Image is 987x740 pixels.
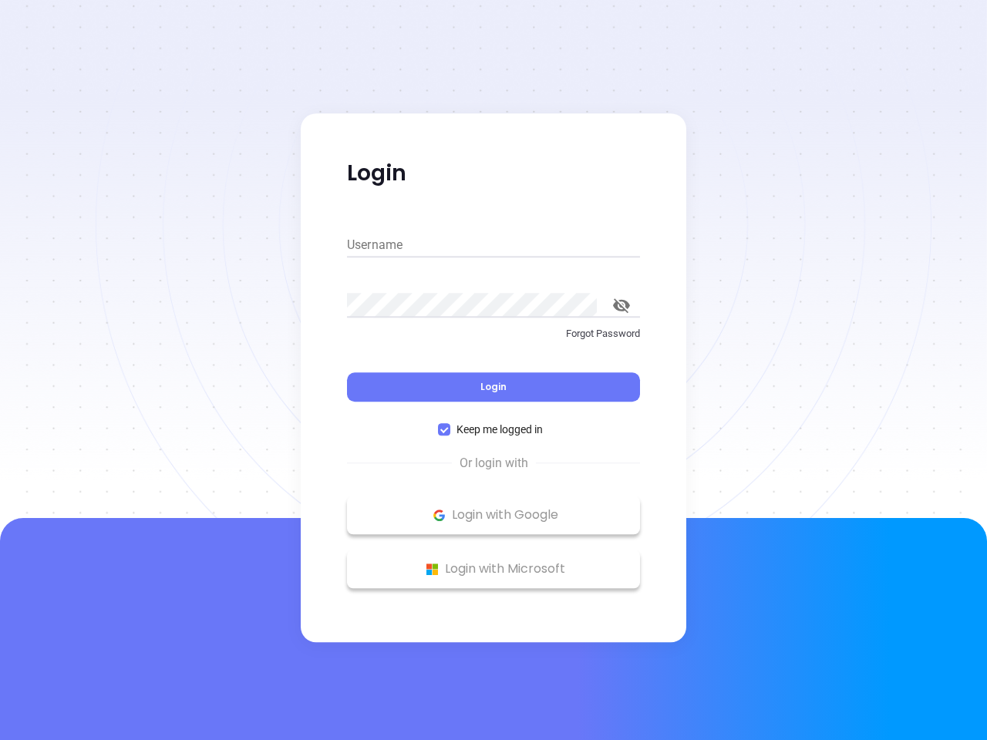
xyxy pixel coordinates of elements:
img: Microsoft Logo [423,560,442,579]
span: Keep me logged in [450,421,549,438]
span: Login [480,380,507,393]
button: Microsoft Logo Login with Microsoft [347,550,640,588]
button: Login [347,372,640,402]
p: Login with Microsoft [355,557,632,580]
button: Google Logo Login with Google [347,496,640,534]
button: toggle password visibility [603,287,640,324]
p: Login [347,160,640,187]
img: Google Logo [429,506,449,525]
p: Forgot Password [347,326,640,341]
span: Or login with [452,454,536,473]
a: Forgot Password [347,326,640,354]
p: Login with Google [355,503,632,526]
